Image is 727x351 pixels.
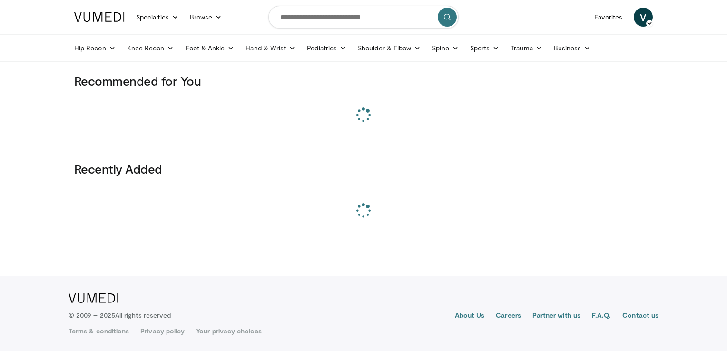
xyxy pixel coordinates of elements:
[74,12,125,22] img: VuMedi Logo
[74,73,653,88] h3: Recommended for You
[69,293,118,303] img: VuMedi Logo
[352,39,426,58] a: Shoulder & Elbow
[301,39,352,58] a: Pediatrics
[622,311,658,322] a: Contact us
[426,39,464,58] a: Spine
[121,39,180,58] a: Knee Recon
[184,8,228,27] a: Browse
[69,326,129,336] a: Terms & conditions
[196,326,261,336] a: Your privacy choices
[268,6,459,29] input: Search topics, interventions
[592,311,611,322] a: F.A.Q.
[74,161,653,176] h3: Recently Added
[69,311,171,320] p: © 2009 – 2025
[496,311,521,322] a: Careers
[115,311,171,319] span: All rights reserved
[130,8,184,27] a: Specialties
[464,39,505,58] a: Sports
[634,8,653,27] a: V
[69,39,121,58] a: Hip Recon
[240,39,301,58] a: Hand & Wrist
[548,39,597,58] a: Business
[455,311,485,322] a: About Us
[532,311,580,322] a: Partner with us
[180,39,240,58] a: Foot & Ankle
[140,326,185,336] a: Privacy policy
[589,8,628,27] a: Favorites
[505,39,548,58] a: Trauma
